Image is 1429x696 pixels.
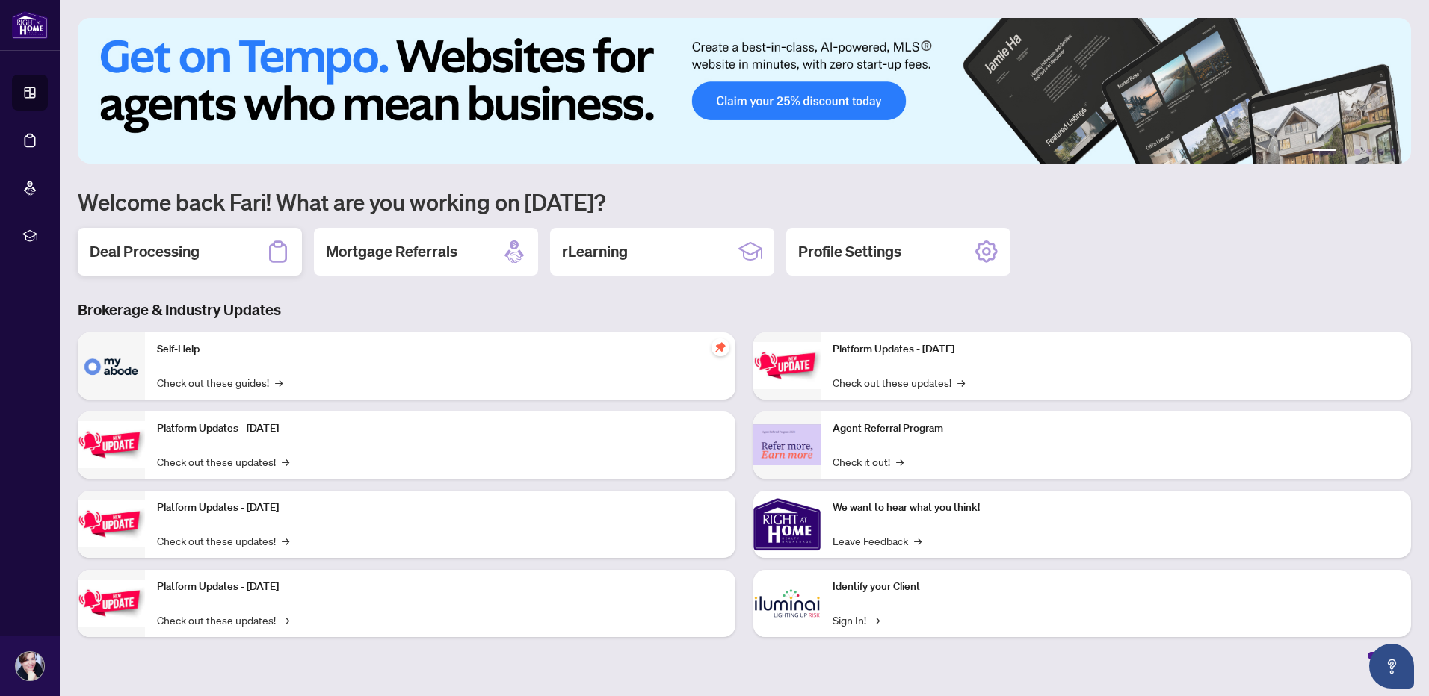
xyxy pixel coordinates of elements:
[157,532,289,549] a: Check out these updates!→
[282,612,289,628] span: →
[1354,149,1360,155] button: 3
[157,420,723,437] p: Platform Updates - [DATE]
[1369,644,1414,689] button: Open asap
[157,341,723,358] p: Self-Help
[78,187,1411,216] h1: Welcome back Fari! What are you working on [DATE]?
[12,11,48,39] img: logo
[157,579,723,595] p: Platform Updates - [DATE]
[1312,149,1336,155] button: 1
[157,374,283,391] a: Check out these guides!→
[753,491,821,558] img: We want to hear what you think!
[16,652,44,680] img: Profile Icon
[78,421,145,468] img: Platform Updates - September 16, 2025
[833,579,1399,595] p: Identify your Client
[833,420,1399,437] p: Agent Referral Program
[90,241,200,262] h2: Deal Processing
[1342,149,1348,155] button: 2
[833,341,1399,358] p: Platform Updates - [DATE]
[798,241,901,262] h2: Profile Settings
[914,532,922,549] span: →
[78,500,145,547] img: Platform Updates - July 21, 2025
[957,374,965,391] span: →
[896,453,904,470] span: →
[78,299,1411,320] h3: Brokerage & Industry Updates
[1390,149,1396,155] button: 6
[157,612,289,628] a: Check out these updates!→
[78,18,1411,164] img: Slide 0
[78,580,145,627] img: Platform Updates - July 8, 2025
[833,532,922,549] a: Leave Feedback→
[753,570,821,637] img: Identify your Client
[78,332,145,400] img: Self-Help
[753,424,821,465] img: Agent Referral Program
[1378,149,1384,155] button: 5
[282,453,289,470] span: →
[753,342,821,389] img: Platform Updates - June 23, 2025
[833,500,1399,516] p: We want to hear what you think!
[712,338,729,356] span: pushpin
[833,453,904,470] a: Check it out!→
[326,241,457,262] h2: Mortgage Referrals
[157,500,723,516] p: Platform Updates - [DATE]
[1366,149,1372,155] button: 4
[872,612,880,628] span: →
[157,453,289,470] a: Check out these updates!→
[833,374,965,391] a: Check out these updates!→
[282,532,289,549] span: →
[562,241,628,262] h2: rLearning
[275,374,283,391] span: →
[833,612,880,628] a: Sign In!→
